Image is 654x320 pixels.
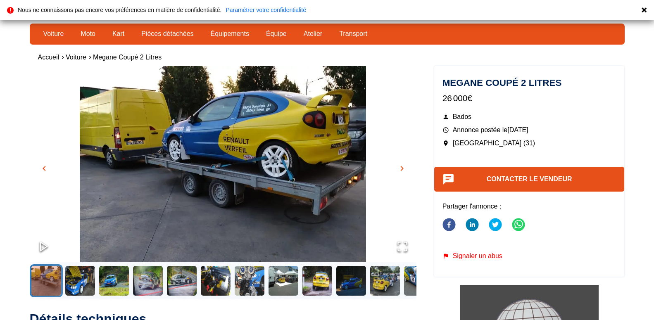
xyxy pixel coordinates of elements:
button: whatsapp [512,213,525,238]
button: Go to Slide 7 [233,264,266,297]
button: Go to Slide 4 [131,264,164,297]
a: Pièces détachées [136,27,199,41]
button: Go to Slide 9 [301,264,334,297]
a: Kart [107,27,130,41]
button: Go to Slide 2 [64,264,97,297]
p: Partager l'annonce : [442,202,616,211]
button: Go to Slide 6 [199,264,232,297]
h1: Megane coupé 2 litres [442,78,616,88]
button: Contacter le vendeur [434,167,625,192]
a: Atelier [298,27,328,41]
a: Paramétrer votre confidentialité [226,7,306,13]
button: Go to Slide 11 [369,264,402,297]
button: Go to Slide 3 [98,264,131,297]
p: [GEOGRAPHIC_DATA] (31) [442,139,616,148]
a: Équipements [205,27,254,41]
button: Open Fullscreen [388,232,416,262]
button: facebook [442,213,456,238]
button: Go to Slide 5 [165,264,198,297]
p: Annonce postée le [DATE] [442,126,616,135]
button: linkedin [466,213,479,238]
button: Go to Slide 8 [267,264,300,297]
a: Transport [334,27,373,41]
button: Go to Slide 1 [30,264,63,297]
a: Équipe [261,27,292,41]
p: Bados [442,112,616,121]
button: Play or Pause Slideshow [30,232,58,262]
a: Voiture [38,27,69,41]
span: chevron_right [397,164,407,173]
p: 26 000€ [442,92,616,104]
div: Thumbnail Navigation [30,264,416,297]
img: image [30,66,416,281]
a: Moto [75,27,101,41]
div: Go to Slide 1 [30,66,416,262]
button: Go to Slide 12 [402,264,435,297]
button: Go to Slide 10 [335,264,368,297]
a: Voiture [66,54,86,61]
span: chevron_left [39,164,49,173]
a: Accueil [38,54,59,61]
button: chevron_right [396,162,408,175]
a: Megane coupé 2 litres [93,54,162,61]
p: Nous ne connaissons pas encore vos préférences en matière de confidentialité. [18,7,221,13]
button: twitter [489,213,502,238]
div: Signaler un abus [442,252,616,260]
button: chevron_left [38,162,50,175]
